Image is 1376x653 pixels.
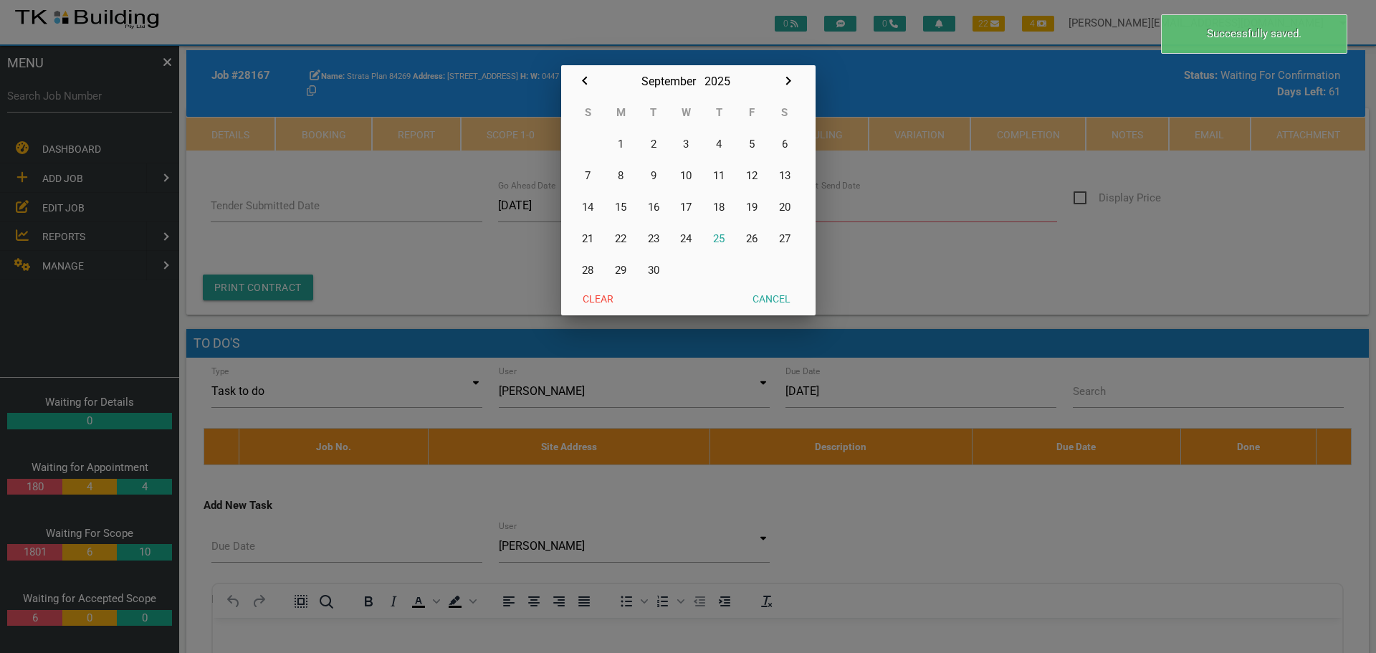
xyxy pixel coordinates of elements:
button: 8 [604,160,637,191]
abbr: Monday [616,106,626,119]
button: 23 [637,223,670,254]
button: Cancel [742,286,801,312]
button: 28 [572,254,605,286]
button: 5 [735,128,768,160]
button: 21 [572,223,605,254]
button: 25 [702,223,735,254]
button: Clear [572,286,624,312]
button: 18 [702,191,735,223]
button: 29 [604,254,637,286]
abbr: Sunday [585,106,591,119]
abbr: Wednesday [682,106,691,119]
button: 3 [670,128,703,160]
button: 19 [735,191,768,223]
button: 4 [702,128,735,160]
button: 6 [768,128,801,160]
button: 12 [735,160,768,191]
button: 16 [637,191,670,223]
abbr: Saturday [781,106,788,119]
button: 1 [604,128,637,160]
button: 9 [637,160,670,191]
button: 20 [768,191,801,223]
abbr: Friday [749,106,755,119]
div: Successfully saved. [1161,14,1347,54]
button: 24 [670,223,703,254]
button: 17 [670,191,703,223]
button: 13 [768,160,801,191]
button: 2 [637,128,670,160]
button: 7 [572,160,605,191]
button: 22 [604,223,637,254]
abbr: Thursday [716,106,722,119]
button: 11 [702,160,735,191]
button: 14 [572,191,605,223]
button: 15 [604,191,637,223]
button: 10 [670,160,703,191]
abbr: Tuesday [650,106,656,119]
button: 30 [637,254,670,286]
button: 26 [735,223,768,254]
button: 27 [768,223,801,254]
